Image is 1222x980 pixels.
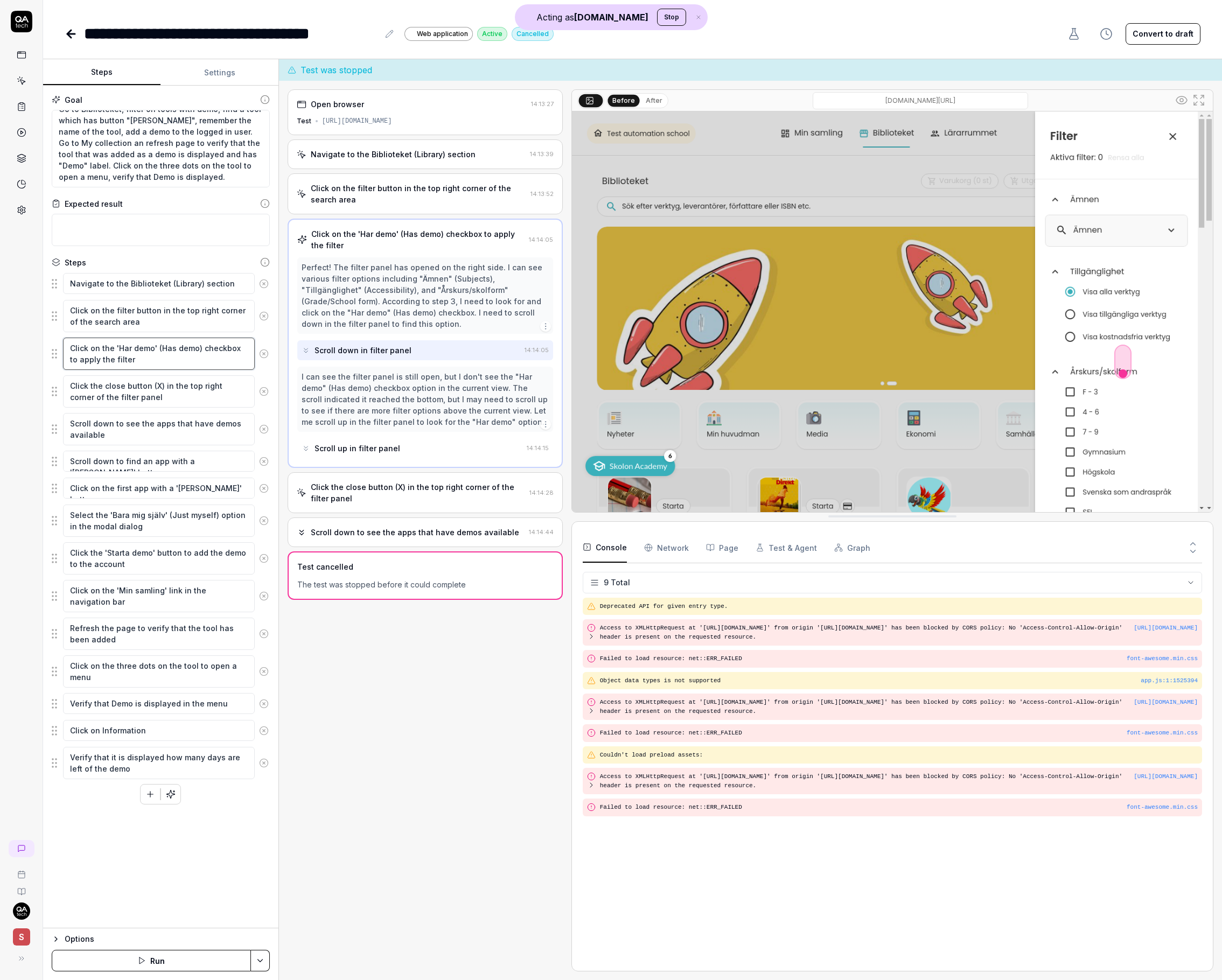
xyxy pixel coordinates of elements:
[52,692,270,715] div: Suggestions
[1141,676,1198,685] div: app.js : 1 : 1525394
[297,116,311,126] div: Test
[529,489,554,496] time: 14:14:28
[52,272,270,295] div: Suggestions
[9,840,34,857] a: New conversation
[13,928,30,946] span: S
[600,729,1198,738] pre: Failed to load resource: net::ERR_FAILED
[43,60,160,86] button: Steps
[52,655,270,688] div: Suggestions
[301,64,372,76] span: Test was stopped
[255,510,274,531] button: Remove step
[525,346,549,354] time: 14:14:05
[52,719,270,742] div: Suggestions
[600,676,1198,685] pre: Object data types is not supported
[1141,676,1198,685] button: app.js:1:1525394
[417,29,468,39] span: Web application
[297,438,553,458] button: Scroll up in filter panel14:14:15
[512,27,554,41] div: Cancelled
[4,862,38,879] a: Book a call with us
[255,623,274,645] button: Remove step
[65,94,82,106] div: Goal
[255,343,274,365] button: Remove step
[1127,654,1198,663] button: font-awesome.min.css
[255,305,274,327] button: Remove step
[52,450,270,473] div: Suggestions
[52,477,270,500] div: Suggestions
[315,443,400,454] div: Scroll up in filter panel
[834,533,870,563] button: Graph
[302,262,549,330] div: Perfect! The filter panel has opened on the right side. I can see various filter options includin...
[607,94,639,106] button: Before
[65,257,86,268] div: Steps
[527,444,549,452] time: 14:14:15
[404,26,473,41] a: Web application
[52,542,270,575] div: Suggestions
[255,585,274,607] button: Remove step
[65,933,270,946] div: Options
[530,190,554,198] time: 14:13:52
[311,99,364,110] div: Open browser
[1134,624,1198,633] button: [URL][DOMAIN_NAME]
[706,533,738,563] button: Page
[255,418,274,440] button: Remove step
[600,803,1198,812] pre: Failed to load resource: net::ERR_FAILED
[600,772,1134,790] pre: Access to XMLHttpRequest at '[URL][DOMAIN_NAME]' from origin '[URL][DOMAIN_NAME]' has been blocke...
[255,720,274,741] button: Remove step
[1134,698,1198,707] button: [URL][DOMAIN_NAME]
[255,693,274,715] button: Remove step
[297,340,553,360] button: Scroll down in filter panel14:14:05
[255,381,274,402] button: Remove step
[600,602,1198,611] pre: Deprecated API for given entry type.
[1127,803,1198,812] button: font-awesome.min.css
[756,533,817,563] button: Test & Agent
[530,150,554,158] time: 14:13:39
[311,481,525,504] div: Click the close button (X) in the top right corner of the filter panel
[255,661,274,682] button: Remove step
[255,273,274,295] button: Remove step
[65,198,123,209] div: Expected result
[644,533,689,563] button: Network
[52,579,270,613] div: Suggestions
[311,228,525,251] div: Click on the 'Har demo' (Has demo) checkbox to apply the filter
[572,111,1213,512] img: Screenshot
[302,371,549,428] div: I can see the filter panel is still open, but I don't see the "Har demo" (Has demo) checkbox opti...
[52,950,251,971] button: Run
[52,933,270,946] button: Options
[1190,92,1207,109] button: Open in full screen
[52,299,270,333] div: Suggestions
[1126,23,1200,45] button: Convert to draft
[4,879,38,896] a: Documentation
[311,527,519,538] div: Scroll down to see the apps that have demos available
[1173,92,1190,109] button: Show all interative elements
[531,100,554,108] time: 14:13:27
[4,920,38,948] button: S
[600,698,1134,716] pre: Access to XMLHttpRequest at '[URL][DOMAIN_NAME]' from origin '[URL][DOMAIN_NAME]' has been blocke...
[255,752,274,774] button: Remove step
[529,236,553,243] time: 14:14:05
[600,751,1198,760] pre: Couldn't load preload assets:
[583,533,627,563] button: Console
[52,617,270,650] div: Suggestions
[641,95,667,107] button: After
[600,624,1134,641] pre: Access to XMLHttpRequest at '[URL][DOMAIN_NAME]' from origin '[URL][DOMAIN_NAME]' has been blocke...
[600,654,1198,663] pre: Failed to load resource: net::ERR_FAILED
[311,149,476,160] div: Navigate to the Biblioteket (Library) section
[255,478,274,499] button: Remove step
[657,9,686,26] button: Stop
[255,451,274,472] button: Remove step
[52,746,270,780] div: Suggestions
[297,561,353,572] div: Test cancelled
[52,375,270,408] div: Suggestions
[322,116,392,126] div: [URL][DOMAIN_NAME]
[315,345,411,356] div: Scroll down in filter panel
[1134,772,1198,781] button: [URL][DOMAIN_NAME]
[1127,729,1198,738] button: font-awesome.min.css
[52,337,270,370] div: Suggestions
[255,548,274,569] button: Remove step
